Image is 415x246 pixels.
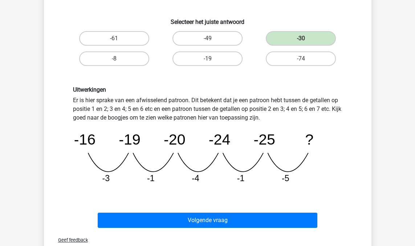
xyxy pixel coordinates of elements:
button: Volgende vraag [98,213,317,228]
tspan: -4 [192,174,199,183]
tspan: -1 [147,174,154,183]
tspan: -25 [253,131,275,148]
div: Er is hier sprake van een afwisselend patroon. Dit betekent dat je een patroon hebt tussen de get... [68,86,348,189]
tspan: -3 [102,174,110,183]
label: -61 [79,31,149,46]
tspan: -5 [281,174,289,183]
label: -30 [266,31,336,46]
h6: Uitwerkingen [73,86,342,93]
h6: Selecteer het juiste antwoord [56,13,360,25]
label: -8 [79,51,149,66]
span: Geef feedback [52,237,88,243]
label: -49 [172,31,243,46]
tspan: -20 [164,131,186,148]
label: -74 [266,51,336,66]
label: -19 [172,51,243,66]
tspan: -19 [119,131,141,148]
tspan: -1 [237,174,244,183]
tspan: -16 [74,131,95,148]
tspan: -24 [208,131,230,148]
tspan: ? [305,131,313,148]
